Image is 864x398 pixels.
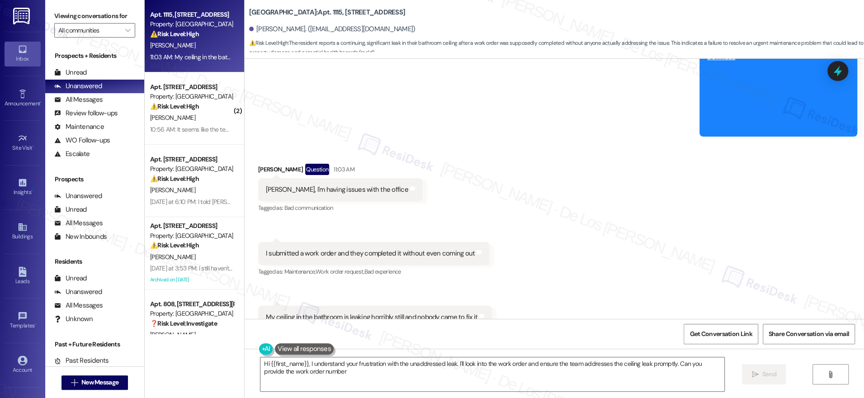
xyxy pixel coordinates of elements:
[54,122,104,132] div: Maintenance
[150,92,234,101] div: Property: [GEOGRAPHIC_DATA]
[284,268,316,275] span: Maintenance ,
[316,268,364,275] span: Work order request ,
[364,268,401,275] span: Bad experience
[150,82,234,92] div: Apt. [STREET_ADDRESS]
[58,23,121,38] input: All communities
[742,364,786,384] button: Send
[54,287,102,297] div: Unanswered
[150,253,195,261] span: [PERSON_NAME]
[150,164,234,174] div: Property: [GEOGRAPHIC_DATA]
[763,324,855,344] button: Share Conversation via email
[149,274,235,285] div: Archived on [DATE]
[150,30,199,38] strong: ⚠️ Risk Level: High
[54,109,118,118] div: Review follow-ups
[33,143,34,150] span: •
[150,53,368,61] div: 11:03 AM: My ceiling in the bathroom is leaking horribly still and nobody came to fix it
[5,175,41,199] a: Insights •
[150,175,199,183] strong: ⚠️ Risk Level: High
[150,319,217,327] strong: ❓ Risk Level: Investigate
[150,114,195,122] span: [PERSON_NAME]
[54,149,90,159] div: Escalate
[751,371,758,378] i: 
[689,329,752,339] span: Get Conversation Link
[61,375,128,390] button: New Message
[150,264,334,272] div: [DATE] at 3:53 PM: I still haven't heard anything about my referral either
[150,10,234,19] div: Apt. 1115, [STREET_ADDRESS]
[707,62,843,130] iframe: Download https://res.cloudinary.com/residesk/image/upload/v1757364599/user-uploads/8747-175736459...
[31,188,33,194] span: •
[45,175,144,184] div: Prospects
[54,81,102,91] div: Unanswered
[54,232,107,242] div: New Inbounds
[54,356,109,365] div: Past Residents
[684,324,758,344] button: Get Conversation Link
[81,378,118,387] span: New Message
[769,329,849,339] span: Share Conversation via email
[54,314,93,324] div: Unknown
[150,155,234,164] div: Apt. [STREET_ADDRESS]
[150,221,234,231] div: Apt. [STREET_ADDRESS]
[707,46,843,62] a: Download
[150,19,234,29] div: Property: [GEOGRAPHIC_DATA]
[258,201,423,214] div: Tagged as:
[5,264,41,289] a: Leads
[54,191,102,201] div: Unanswered
[54,274,87,283] div: Unread
[331,165,354,174] div: 11:03 AM
[150,241,199,249] strong: ⚠️ Risk Level: High
[762,370,776,379] span: Send
[150,198,326,206] div: [DATE] at 6:10 PM: I told [PERSON_NAME] about it, the flat stove top
[284,204,333,212] span: Bad communication
[150,299,234,309] div: Apt. 808, [STREET_ADDRESS][PERSON_NAME]
[5,308,41,333] a: Templates •
[249,24,415,34] div: [PERSON_NAME]. ([EMAIL_ADDRESS][DOMAIN_NAME])
[249,39,288,47] strong: ⚠️ Risk Level: High
[5,353,41,377] a: Account
[35,321,36,327] span: •
[260,357,724,391] textarea: Hi {{first_name}}, I understand your frustration with the unaddressed leak. I'll look into the wo...
[125,27,130,34] i: 
[54,218,103,228] div: All Messages
[249,38,864,58] span: : The resident reports a continuing, significant leak in their bathroom ceiling after a work orde...
[266,249,475,258] div: I submitted a work order and they completed it without even coming out
[54,95,103,104] div: All Messages
[150,231,234,241] div: Property: [GEOGRAPHIC_DATA]
[150,331,195,339] span: [PERSON_NAME]
[45,340,144,349] div: Past + Future Residents
[13,8,32,24] img: ResiDesk Logo
[5,42,41,66] a: Inbox
[54,68,87,77] div: Unread
[54,9,135,23] label: Viewing conversations for
[5,219,41,244] a: Buildings
[150,309,234,318] div: Property: [GEOGRAPHIC_DATA] Apartments
[305,164,329,175] div: Question
[45,51,144,61] div: Prospects + Residents
[150,41,195,49] span: [PERSON_NAME]
[54,205,87,214] div: Unread
[266,185,408,194] div: [PERSON_NAME], I'm having issues with the office
[150,102,199,110] strong: ⚠️ Risk Level: High
[40,99,42,105] span: •
[827,371,834,378] i: 
[249,8,405,17] b: [GEOGRAPHIC_DATA]: Apt. 1115, [STREET_ADDRESS]
[150,186,195,194] span: [PERSON_NAME]
[266,313,478,322] div: My ceiling in the bathroom is leaking horribly still and nobody came to fix it
[5,131,41,155] a: Site Visit •
[45,257,144,266] div: Residents
[71,379,78,386] i: 
[150,125,385,133] div: 10:56 AM: It seems like the temp went back down I'll keep you posted if anything changes.
[54,301,103,310] div: All Messages
[258,164,423,178] div: [PERSON_NAME]
[54,136,110,145] div: WO Follow-ups
[258,265,490,278] div: Tagged as:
